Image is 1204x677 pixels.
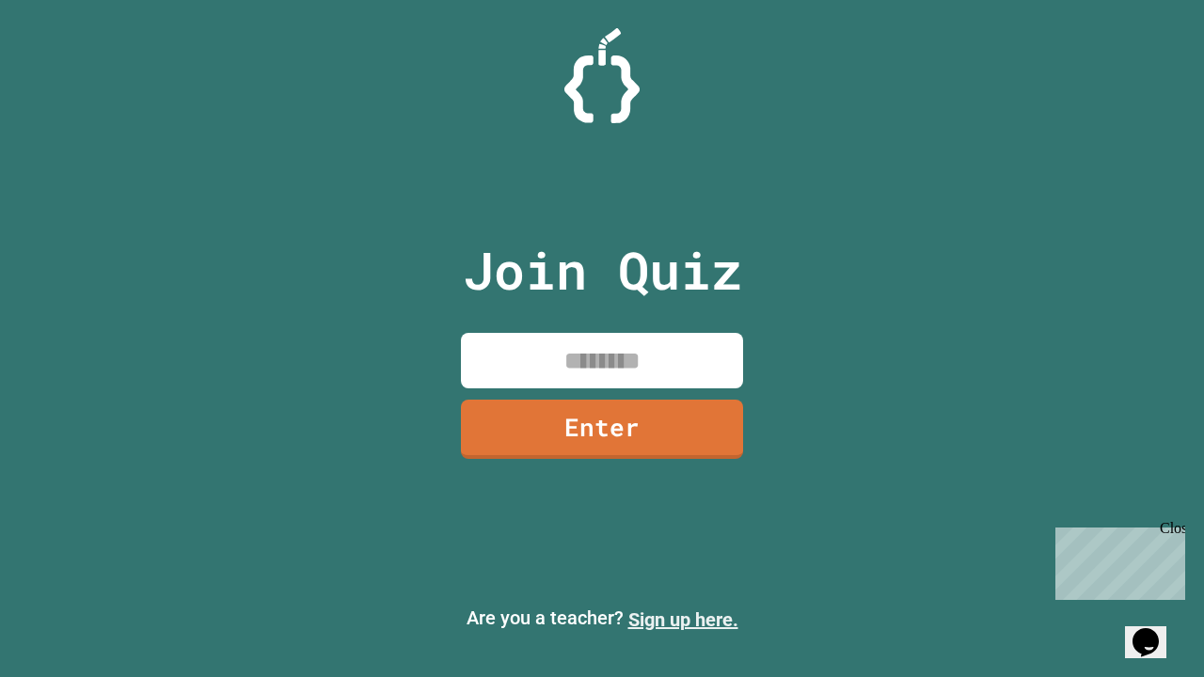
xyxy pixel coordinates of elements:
iframe: chat widget [1048,520,1185,600]
div: Chat with us now!Close [8,8,130,119]
p: Are you a teacher? [15,604,1189,634]
a: Enter [461,400,743,459]
img: Logo.svg [564,28,640,123]
iframe: chat widget [1125,602,1185,658]
p: Join Quiz [463,231,742,309]
a: Sign up here. [628,608,738,631]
